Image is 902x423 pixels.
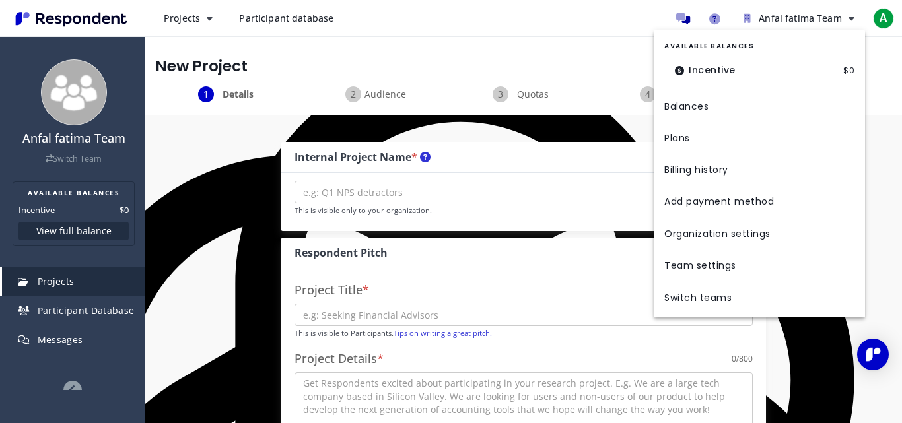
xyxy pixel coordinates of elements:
[843,57,854,84] dd: $0
[654,121,865,152] a: Billing plans
[654,248,865,280] a: Team settings
[664,41,854,51] h2: Available Balances
[654,280,865,312] a: Switch teams
[664,57,746,84] dt: Incentive
[857,339,889,370] div: Open Intercom Messenger
[654,216,865,248] a: Organization settings
[654,184,865,216] a: Add payment method
[654,152,865,184] a: Billing history
[654,89,865,121] a: Billing balances
[654,36,865,89] section: Team balance summary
